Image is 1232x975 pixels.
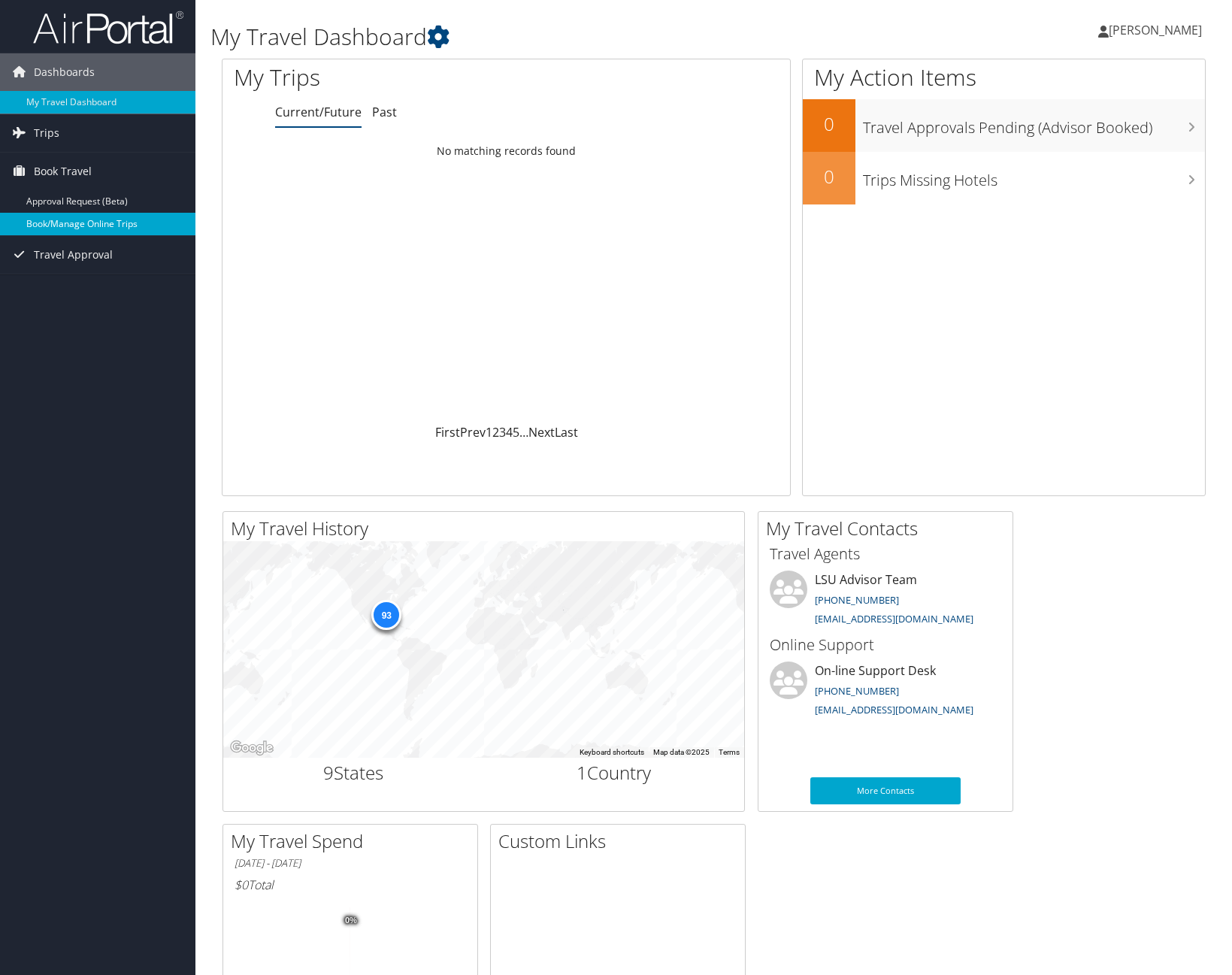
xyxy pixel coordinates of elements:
a: 0Trips Missing Hotels [803,152,1205,204]
a: Current/Future [275,104,362,120]
h2: 0 [803,164,855,189]
a: 1 [486,424,492,441]
tspan: 0% [345,916,357,925]
img: airportal-logo.png [33,10,183,45]
a: [PERSON_NAME] [1098,8,1217,53]
a: 2 [492,424,499,441]
a: More Contacts [810,777,961,804]
a: [PHONE_NUMBER] [815,593,899,607]
h3: Online Support [770,634,1001,656]
h3: Travel Agents [770,544,1001,565]
span: 1 [577,760,587,785]
h1: My Action Items [803,62,1205,93]
h2: States [235,760,473,786]
h1: My Travel Dashboard [210,21,882,53]
a: Prev [460,424,486,441]
span: … [519,424,528,441]
span: Book Travel [34,153,92,190]
a: Terms (opens in new tab) [719,748,740,756]
span: 9 [323,760,334,785]
h2: My Travel Contacts [766,516,1013,541]
a: [EMAIL_ADDRESS][DOMAIN_NAME] [815,612,973,625]
a: 4 [506,424,513,441]
h2: My Travel History [231,516,744,541]
div: 93 [371,600,401,630]
a: [EMAIL_ADDRESS][DOMAIN_NAME] [815,703,973,716]
td: No matching records found [222,138,790,165]
a: First [435,424,460,441]
h6: [DATE] - [DATE] [235,856,466,871]
li: On-line Support Desk [762,662,1009,723]
span: Trips [34,114,59,152]
h3: Travel Approvals Pending (Advisor Booked) [863,110,1205,138]
span: [PERSON_NAME] [1109,22,1202,38]
a: 5 [513,424,519,441]
span: Dashboards [34,53,95,91]
span: $0 [235,877,248,893]
h2: Country [495,760,734,786]
a: Open this area in Google Maps (opens a new window) [227,738,277,758]
h1: My Trips [234,62,543,93]
h2: 0 [803,111,855,137]
a: 3 [499,424,506,441]
h6: Total [235,877,466,893]
a: Last [555,424,578,441]
li: LSU Advisor Team [762,571,1009,632]
span: Travel Approval [34,236,113,274]
button: Keyboard shortcuts [580,747,644,758]
h2: My Travel Spend [231,828,477,854]
h2: Custom Links [498,828,745,854]
a: Past [372,104,397,120]
h3: Trips Missing Hotels [863,162,1205,191]
a: Next [528,424,555,441]
a: 0Travel Approvals Pending (Advisor Booked) [803,99,1205,152]
a: [PHONE_NUMBER] [815,684,899,698]
span: Map data ©2025 [653,748,710,756]
img: Google [227,738,277,758]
